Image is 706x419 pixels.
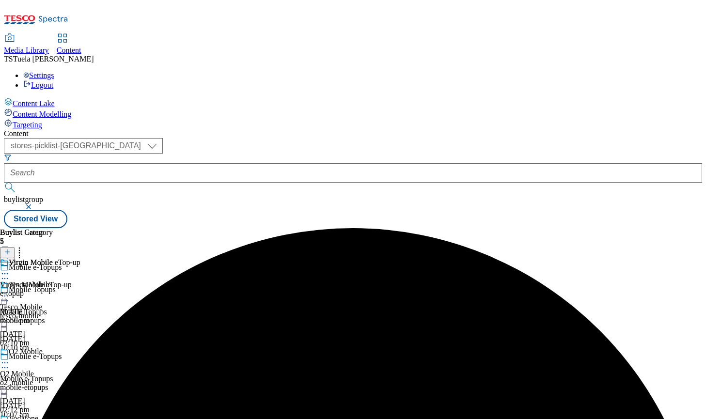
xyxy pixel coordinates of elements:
[4,129,702,138] div: Content
[4,97,702,108] a: Content Lake
[13,55,94,63] span: Tuela [PERSON_NAME]
[4,55,13,63] span: TS
[4,34,49,55] a: Media Library
[4,163,702,183] input: Search
[4,108,702,119] a: Content Modelling
[4,154,12,161] svg: Search Filters
[4,46,49,54] span: Media Library
[13,99,55,108] span: Content Lake
[4,210,67,228] button: Stored View
[13,121,42,129] span: Targeting
[57,34,81,55] a: Content
[9,258,80,267] div: Virgin Mobile eTop-up
[23,71,54,79] a: Settings
[13,110,71,118] span: Content Modelling
[4,195,43,203] span: buylistgroup
[23,81,53,89] a: Logout
[4,119,702,129] a: Targeting
[57,46,81,54] span: Content
[9,347,43,356] div: O2 Mobile
[9,352,62,361] div: Mobile e-Topups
